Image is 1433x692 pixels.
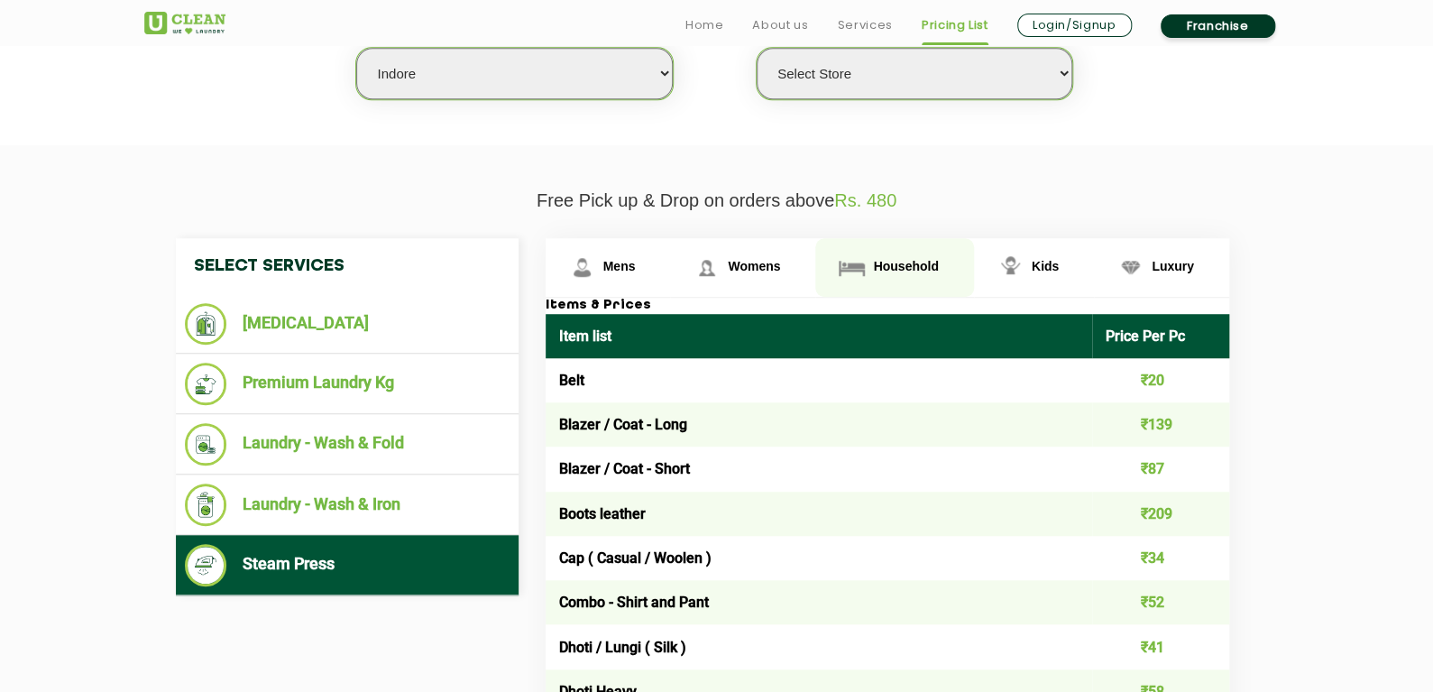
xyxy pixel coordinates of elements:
img: Steam Press [185,544,227,586]
th: Item list [546,314,1093,358]
h3: Items & Prices [546,298,1229,314]
img: Dry Cleaning [185,303,227,345]
td: Combo - Shirt and Pant [546,580,1093,624]
td: ₹139 [1092,402,1229,447]
span: Rs. 480 [834,190,896,210]
a: Home [685,14,724,36]
a: Login/Signup [1017,14,1132,37]
th: Price Per Pc [1092,314,1229,358]
li: Laundry - Wash & Iron [185,484,510,526]
img: Premium Laundry Kg [185,363,227,405]
td: Blazer / Coat - Short [546,447,1093,491]
img: Laundry - Wash & Iron [185,484,227,526]
li: [MEDICAL_DATA] [185,303,510,345]
li: Premium Laundry Kg [185,363,510,405]
td: ₹209 [1092,492,1229,536]
td: ₹20 [1092,358,1229,402]
td: Blazer / Coat - Long [546,402,1093,447]
p: Free Pick up & Drop on orders above [144,190,1290,211]
td: Cap ( Casual / Woolen ) [546,536,1093,580]
td: Belt [546,358,1093,402]
img: Luxury [1115,252,1146,283]
h4: Select Services [176,238,519,294]
td: Boots leather [546,492,1093,536]
span: Luxury [1152,259,1194,273]
img: Household [836,252,868,283]
td: Dhoti / Lungi ( Silk ) [546,624,1093,669]
span: Household [873,259,938,273]
td: ₹87 [1092,447,1229,491]
span: Kids [1032,259,1059,273]
img: UClean Laundry and Dry Cleaning [144,12,225,34]
td: ₹52 [1092,580,1229,624]
span: Mens [603,259,636,273]
img: Mens [566,252,598,283]
img: Kids [995,252,1026,283]
td: ₹34 [1092,536,1229,580]
li: Laundry - Wash & Fold [185,423,510,466]
li: Steam Press [185,544,510,586]
a: Services [837,14,892,36]
td: ₹41 [1092,624,1229,669]
a: About us [752,14,808,36]
a: Franchise [1161,14,1275,38]
img: Womens [691,252,722,283]
img: Laundry - Wash & Fold [185,423,227,466]
a: Pricing List [922,14,988,36]
span: Womens [728,259,780,273]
